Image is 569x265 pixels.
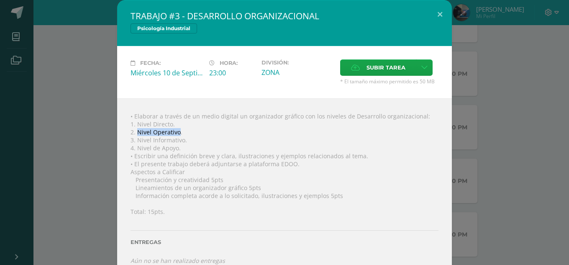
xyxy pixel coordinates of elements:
[340,78,438,85] span: * El tamaño máximo permitido es 50 MB
[131,10,438,22] h2: TRABAJO #3 - DESARROLLO ORGANIZACIONAL
[261,59,333,66] label: División:
[131,23,197,33] span: Psicología Industrial
[131,239,438,245] label: Entregas
[131,257,225,265] i: Aún no se han realizado entregas
[209,68,255,77] div: 23:00
[367,60,405,75] span: Subir tarea
[131,68,202,77] div: Miércoles 10 de Septiembre
[261,68,333,77] div: ZONA
[140,60,161,66] span: Fecha:
[220,60,238,66] span: Hora:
